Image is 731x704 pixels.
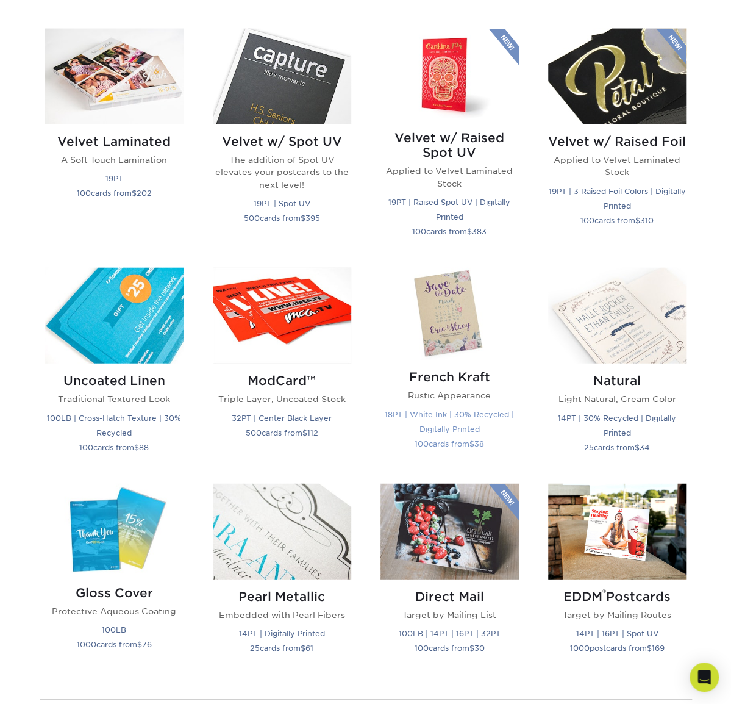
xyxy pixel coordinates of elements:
a: Velvet w/ Spot UV Postcards Velvet w/ Spot UV The addition of Spot UV elevates your postcards to ... [213,29,351,253]
small: 18PT | White Ink | 30% Recycled | Digitally Printed [385,410,514,434]
span: 500 [244,214,260,223]
img: Uncoated Linen Postcards [45,268,184,364]
small: 100LB | Cross-Hatch Texture | 30% Recycled [47,414,181,437]
p: Applied to Velvet Laminated Stock [548,154,686,179]
span: 100 [580,216,594,225]
img: Velvet w/ Raised Spot UV Postcards [380,29,519,121]
img: Gloss Cover Postcards [45,484,184,576]
small: cards from [77,189,152,198]
span: 30 [474,644,485,653]
p: Target by Mailing Routes [548,609,686,621]
small: 100LB [102,625,126,634]
img: New Product [656,29,686,65]
span: 34 [640,443,650,452]
a: Natural Postcards Natural Light Natural, Cream Color 14PT | 30% Recycled | Digitally Printed 25ca... [548,268,686,469]
img: New Product [488,484,519,520]
small: cards from [77,640,152,649]
span: 76 [142,640,152,649]
small: 100LB | 14PT | 16PT | 32PT [399,629,501,638]
div: Open Intercom Messenger [690,663,719,692]
small: cards from [79,443,149,452]
span: $ [301,214,305,223]
span: 61 [305,644,313,653]
span: $ [134,443,139,452]
small: 19PT [105,174,123,183]
small: 19PT | Spot UV [254,199,310,208]
span: 500 [246,428,262,437]
small: cards from [412,227,487,236]
p: A Soft Touch Lamination [45,154,184,166]
span: $ [137,640,142,649]
p: Triple Layer, Uncoated Stock [213,393,351,405]
small: cards from [246,428,318,437]
a: French Kraft Postcards French Kraft Rustic Appearance 18PT | White Ink | 30% Recycled | Digitally... [380,268,519,469]
p: Rustic Appearance [380,389,519,401]
span: 202 [137,189,152,198]
span: $ [469,439,474,448]
p: Traditional Textured Look [45,393,184,405]
small: cards from [580,216,654,225]
span: 100 [415,644,429,653]
img: Velvet w/ Spot UV Postcards [213,29,351,124]
span: 1000 [570,644,590,653]
a: ModCard™ Postcards ModCard™ Triple Layer, Uncoated Stock 32PT | Center Black Layer 500cards from$112 [213,268,351,469]
a: Velvet Laminated Postcards Velvet Laminated A Soft Touch Lamination 19PT 100cards from$202 [45,29,184,253]
span: 100 [77,189,91,198]
span: 38 [474,439,484,448]
small: 14PT | 30% Recycled | Digitally Printed [558,414,676,437]
small: cards from [250,644,313,653]
span: $ [635,216,640,225]
span: 100 [415,439,429,448]
span: 100 [412,227,426,236]
small: cards from [244,214,320,223]
p: Protective Aqueous Coating [45,605,184,617]
h2: ModCard™ [213,373,351,388]
span: $ [635,443,640,452]
p: The addition of Spot UV elevates your postcards to the next level! [213,154,351,191]
span: $ [469,644,474,653]
small: postcards from [570,644,665,653]
span: 1000 [77,640,96,649]
small: 19PT | Raised Spot UV | Digitally Printed [388,198,510,221]
a: Direct Mail Postcards Direct Mail Target by Mailing List 100LB | 14PT | 16PT | 32PT 100cards from$30 [380,484,519,675]
img: French Kraft Postcards [380,268,519,360]
h2: Direct Mail [380,589,519,604]
span: $ [467,227,472,236]
span: $ [132,189,137,198]
span: $ [647,644,652,653]
p: Applied to Velvet Laminated Stock [380,165,519,190]
sup: ® [602,587,606,598]
span: 112 [307,428,318,437]
p: Embedded with Pearl Fibers [213,609,351,621]
h2: Gloss Cover [45,586,184,600]
p: Target by Mailing List [380,609,519,621]
small: 14PT | Digitally Printed [239,629,325,638]
span: 169 [652,644,665,653]
img: Velvet w/ Raised Foil Postcards [548,484,686,580]
a: Velvet w/ Raised Spot UV Postcards Velvet w/ Raised Spot UV Applied to Velvet Laminated Stock 19P... [380,29,519,253]
small: cards from [415,439,484,448]
small: cards from [415,644,485,653]
img: Natural Postcards [548,268,686,364]
h2: French Kraft [380,370,519,384]
h2: Natural [548,373,686,388]
span: 395 [305,214,320,223]
span: 383 [472,227,487,236]
small: cards from [584,443,650,452]
span: $ [302,428,307,437]
a: Pearl Metallic Postcards Pearl Metallic Embedded with Pearl Fibers 14PT | Digitally Printed 25car... [213,484,351,675]
small: 32PT | Center Black Layer [232,414,332,423]
small: 14PT | 16PT | Spot UV [576,629,658,638]
img: Velvet Laminated Postcards [45,29,184,124]
h2: Velvet w/ Raised Spot UV [380,131,519,160]
a: Gloss Cover Postcards Gloss Cover Protective Aqueous Coating 100LB 1000cards from$76 [45,484,184,675]
p: Light Natural, Cream Color [548,393,686,405]
small: 19PT | 3 Raised Foil Colors | Digitally Printed [549,187,686,210]
img: Velvet w/ Raised Foil Postcards [548,29,686,124]
img: Pearl Metallic Postcards [213,484,351,580]
img: Direct Mail Postcards [380,484,519,580]
img: ModCard™ Postcards [213,268,351,364]
span: 310 [640,216,654,225]
span: $ [301,644,305,653]
img: New Product [488,29,519,65]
